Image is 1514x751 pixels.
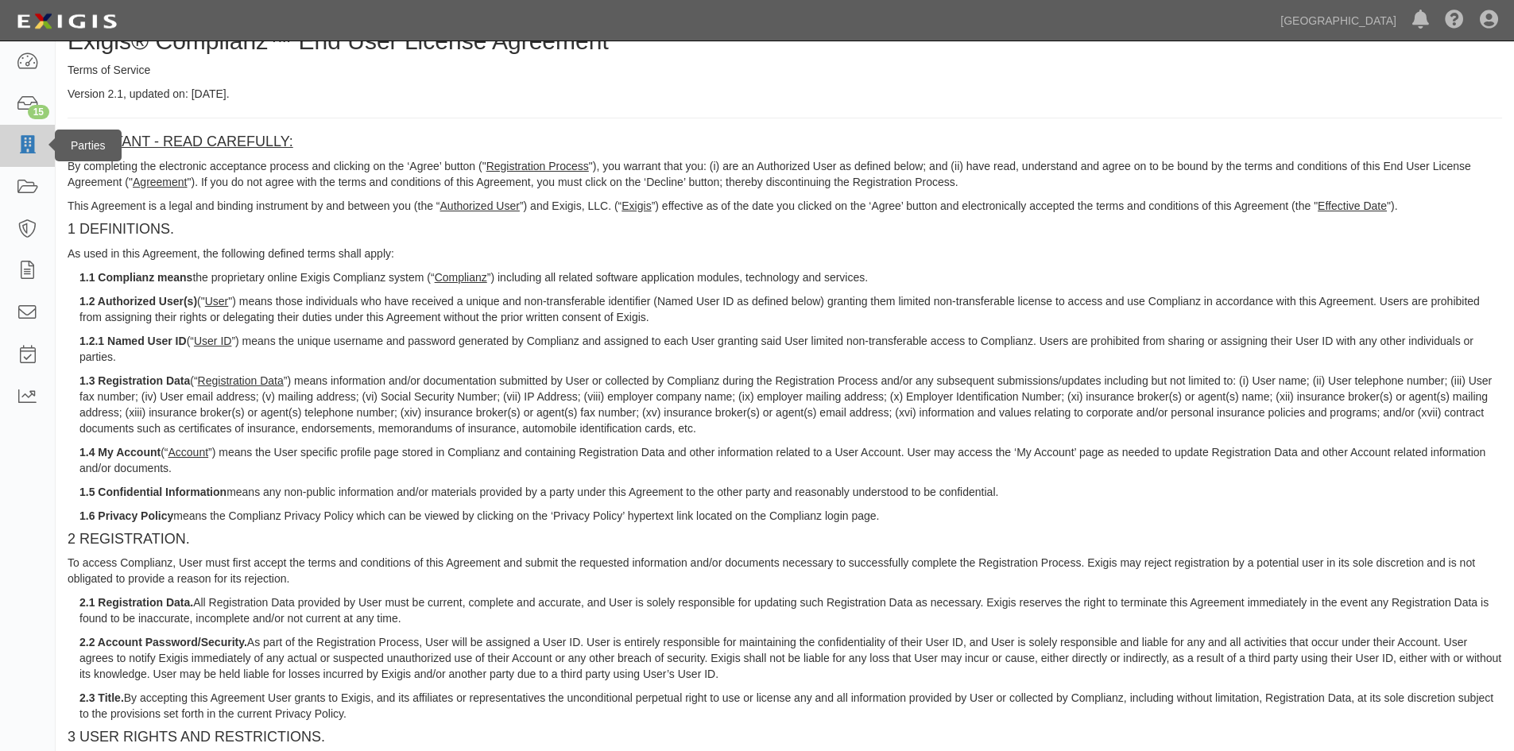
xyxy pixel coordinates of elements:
strong: 2.3 Title. [79,691,124,704]
p: Terms of Service [68,62,1502,78]
u: Agreement [133,176,187,188]
i: Help Center - Complianz [1445,11,1464,30]
strong: 1.4 My Account [79,446,161,459]
img: logo-5460c22ac91f19d4615b14bd174203de0afe785f0fc80cf4dbbc73dc1793850b.png [12,7,122,36]
u: Registration Process [486,160,589,172]
p: This Agreement is a legal and binding instrument by and between you (the “ ”) and Exigis, LLC. (“... [68,198,1502,214]
strong: 1.2 Authorized User(s) [79,295,197,308]
p: (“ ”) means the unique username and password generated by Complianz and assigned to each User gra... [79,333,1502,365]
h4: 2 REGISTRATION. [68,532,1502,548]
u: Effective Date [1318,199,1387,212]
u: Exigis [621,199,651,212]
u: Authorized User [440,199,520,212]
p: As part of the Registration Process, User will be assigned a User ID. User is entirely responsibl... [79,634,1502,682]
u: User [205,295,229,308]
p: (“ ”) means the User specific profile page stored in Complianz and containing Registration Data a... [79,444,1502,476]
p: As used in this Agreement, the following defined terms shall apply: [68,246,1502,261]
strong: 1.2.1 Named User ID [79,335,187,347]
a: [GEOGRAPHIC_DATA] [1272,5,1404,37]
p: To access Complianz, User must first accept the terms and conditions of this Agreement and submit... [68,555,1502,586]
h4: 1 DEFINITIONS. [68,222,1502,238]
p: (" ") means those individuals who have received a unique and non-transferable identifier (Named U... [79,293,1502,325]
strong: 2.1 Registration Data. [79,596,193,609]
div: Parties [55,130,122,161]
strong: 2.2 Account Password/Security. [79,636,247,648]
u: User ID [194,335,231,347]
u: Registration Data [198,374,284,387]
p: the proprietary online Exigis Complianz system (“ ”) including all related software application m... [79,269,1502,285]
u: Account [168,446,209,459]
strong: 1.6 Privacy Policy [79,509,173,522]
p: means any non-public information and/or materials provided by a party under this Agreement to the... [79,484,1502,500]
p: By accepting this Agreement User grants to Exigis, and its affiliates or representatives the unco... [79,690,1502,722]
p: By completing the electronic acceptance process and clicking on the ‘Agree’ button (" "), you war... [68,158,1502,190]
strong: 1.5 Confidential Information [79,486,227,498]
strong: 1.1 Complianz means [79,271,192,284]
strong: 1.3 Registration Data [79,374,190,387]
p: Version 2.1, updated on: [DATE]. [68,86,1502,102]
p: (“ ”) means information and/or documentation submitted by User or collected by Complianz during t... [79,373,1502,436]
div: 15 [28,105,49,119]
p: means the Complianz Privacy Policy which can be viewed by clicking on the ‘Privacy Policy’ hypert... [79,508,1502,524]
h4: 3 USER RIGHTS AND RESTRICTIONS. [68,730,1502,745]
p: All Registration Data provided by User must be current, complete and accurate, and User is solely... [79,594,1502,626]
u: IMPORTANT - READ CAREFULLY: [68,134,293,149]
u: Complianz [435,271,487,284]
